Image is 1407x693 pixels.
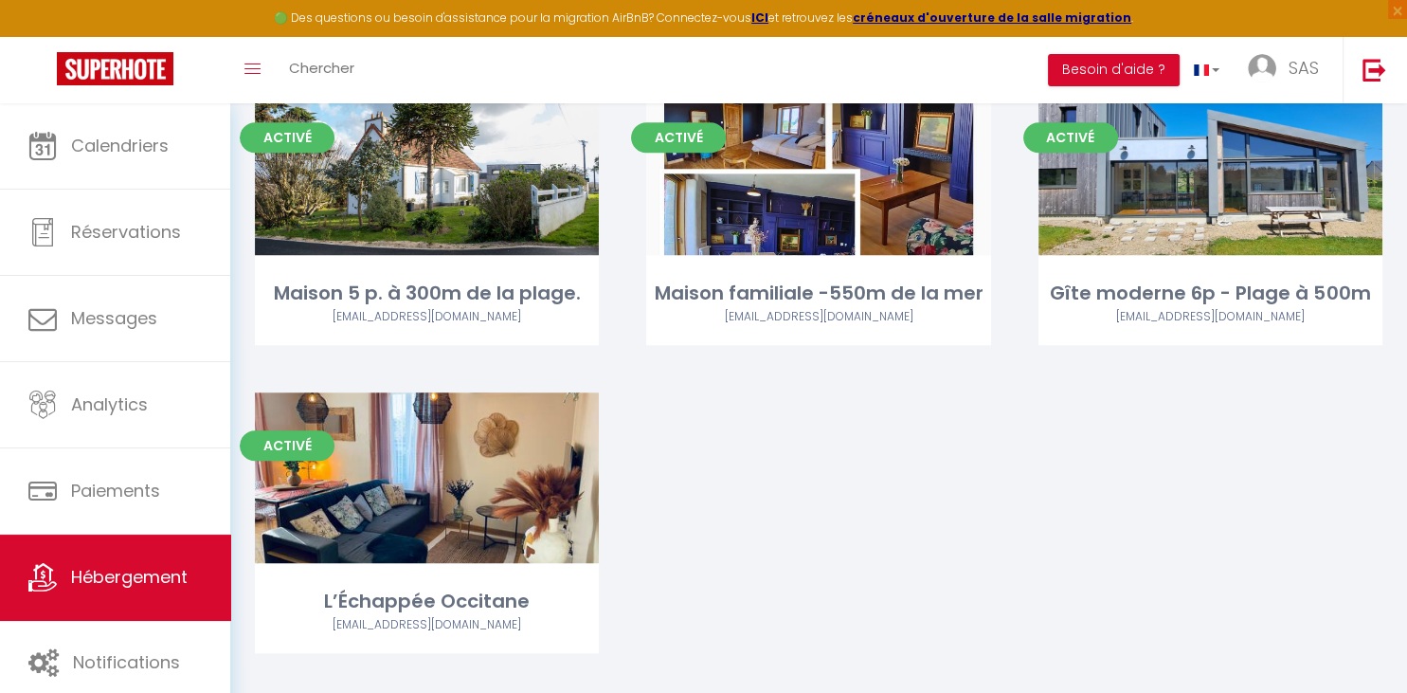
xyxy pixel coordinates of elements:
span: Paiements [71,479,160,502]
span: Chercher [289,58,354,78]
div: L’Échappée Occitane [255,587,599,616]
a: Chercher [275,37,369,103]
a: créneaux d'ouverture de la salle migration [853,9,1131,26]
div: Airbnb [1038,308,1382,326]
img: Super Booking [57,52,173,85]
span: Réservations [71,220,181,244]
div: Airbnb [255,616,599,634]
span: Activé [1023,122,1118,153]
div: Airbnb [255,308,599,326]
div: Maison 5 p. à 300m de la plage. [255,279,599,308]
div: Gîte moderne 6p - Plage à 500m [1038,279,1382,308]
span: Calendriers [71,134,169,157]
button: Besoin d'aide ? [1048,54,1180,86]
span: Activé [631,122,726,153]
span: Notifications [73,650,180,674]
img: ... [1248,54,1276,82]
span: Hébergement [71,565,188,589]
div: Maison familiale -550m de la mer [646,279,990,308]
a: ICI [751,9,768,26]
span: Messages [71,306,157,330]
span: Activé [240,122,334,153]
img: logout [1362,58,1386,82]
span: Activé [240,430,334,461]
button: Ouvrir le widget de chat LiveChat [15,8,72,64]
a: ... SAS [1234,37,1343,103]
span: Analytics [71,392,148,416]
span: SAS [1289,56,1319,80]
div: Airbnb [646,308,990,326]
